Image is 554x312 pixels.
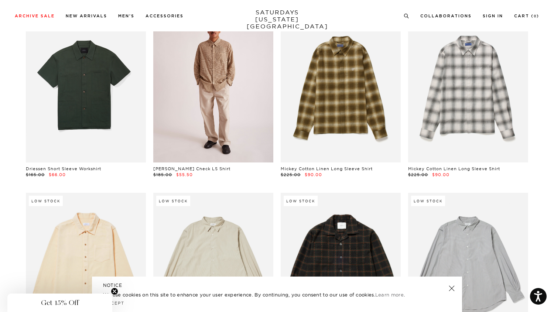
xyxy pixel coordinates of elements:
[26,166,101,171] a: Driessen Short Sleeve Workshirt
[111,288,118,295] button: Close teaser
[514,14,539,18] a: Cart (0)
[26,172,45,177] span: $165.00
[15,14,55,18] a: Archive Sale
[534,15,537,18] small: 0
[408,166,500,171] a: Mickey Cotton Linen Long Sleeve Shirt
[103,291,425,298] p: We use cookies on this site to enhance your user experience. By continuing, you consent to our us...
[305,172,322,177] span: $90.00
[49,172,66,177] span: $66.00
[118,14,134,18] a: Men's
[66,14,107,18] a: New Arrivals
[156,196,190,206] div: Low Stock
[420,14,472,18] a: Collaborations
[483,14,503,18] a: Sign In
[29,196,63,206] div: Low Stock
[7,294,112,312] div: Get 15% OffClose teaser
[408,172,428,177] span: $225.00
[176,172,193,177] span: $55.50
[411,196,445,206] div: Low Stock
[153,172,172,177] span: $185.00
[432,172,449,177] span: $90.00
[153,166,230,171] a: [PERSON_NAME] Check LS Shirt
[281,166,373,171] a: Mickey Cotton Linen Long Sleeve Shirt
[146,14,184,18] a: Accessories
[281,172,301,177] span: $225.00
[284,196,318,206] div: Low Stock
[103,282,451,289] h5: NOTICE
[375,292,404,298] a: Learn more
[103,301,124,306] a: Accept
[247,9,308,30] a: SATURDAYS[US_STATE][GEOGRAPHIC_DATA]
[41,298,79,307] span: Get 15% Off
